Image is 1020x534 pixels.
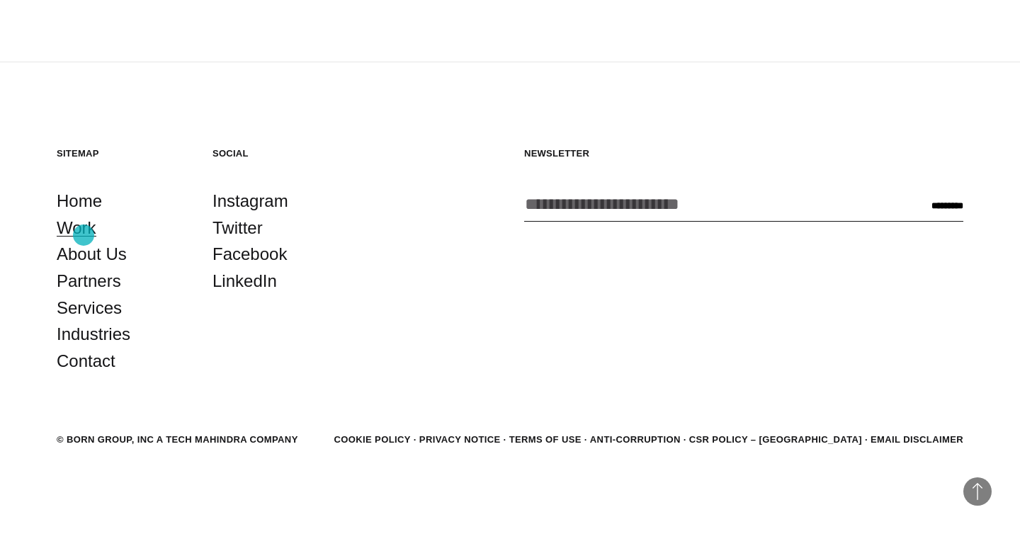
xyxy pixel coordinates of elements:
a: About Us [57,241,127,268]
h5: Social [212,147,340,159]
a: Anti-Corruption [590,434,681,445]
button: Back to Top [963,477,992,506]
a: LinkedIn [212,268,277,295]
a: Contact [57,348,115,375]
a: Privacy Notice [419,434,501,445]
div: © BORN GROUP, INC A Tech Mahindra Company [57,433,298,447]
a: CSR POLICY – [GEOGRAPHIC_DATA] [689,434,862,445]
a: Home [57,188,102,215]
a: Industries [57,321,130,348]
a: Twitter [212,215,263,242]
a: Cookie Policy [334,434,410,445]
a: Terms of Use [509,434,582,445]
a: Partners [57,268,121,295]
h5: Newsletter [524,147,963,159]
h5: Sitemap [57,147,184,159]
a: Instagram [212,188,288,215]
a: Facebook [212,241,287,268]
a: Email Disclaimer [871,434,963,445]
a: Work [57,215,96,242]
a: Services [57,295,122,322]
